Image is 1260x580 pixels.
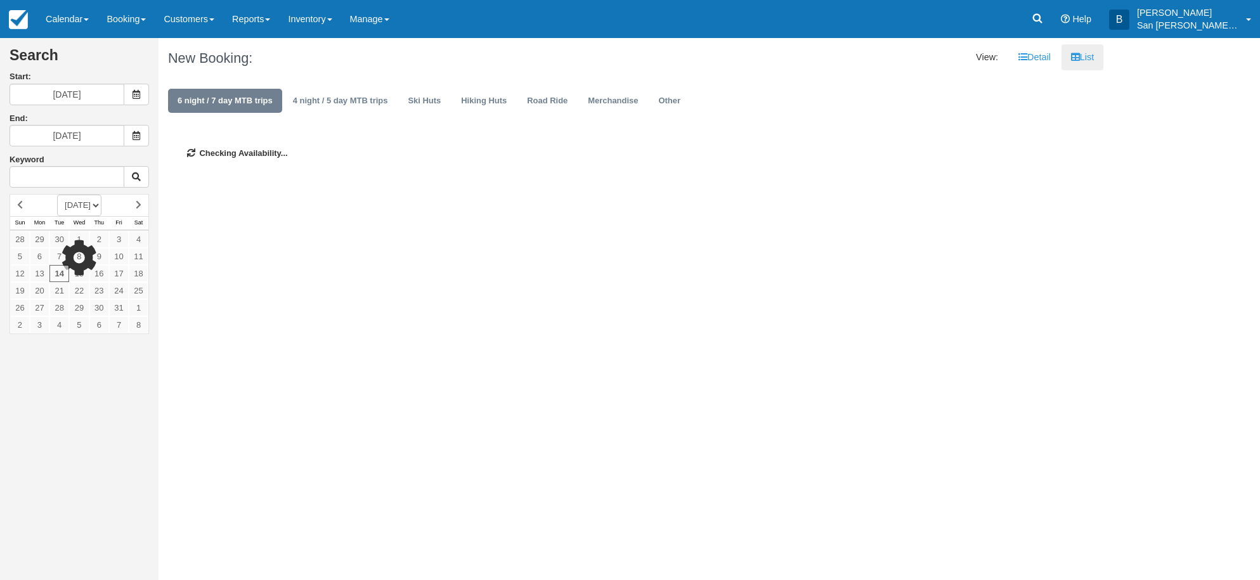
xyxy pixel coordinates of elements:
button: Keyword Search [124,166,149,188]
a: Hiking Huts [451,89,516,113]
a: 4 night / 5 day MTB trips [283,89,398,113]
img: checkfront-main-nav-mini-logo.png [9,10,28,29]
li: View: [966,44,1008,70]
a: List [1062,44,1103,70]
a: Road Ride [517,89,577,113]
label: Keyword [10,155,44,164]
label: End: [10,113,28,123]
a: Detail [1009,44,1060,70]
a: Merchandise [578,89,647,113]
i: Help [1061,15,1070,23]
h2: Search [10,48,149,71]
a: 14 [49,265,69,282]
div: B [1109,10,1129,30]
a: 6 night / 7 day MTB trips [168,89,282,113]
h1: New Booking: [168,51,621,66]
div: Checking Availability... [168,129,1094,179]
span: Help [1072,14,1091,24]
p: San [PERSON_NAME] Hut Systems [1137,19,1238,32]
label: Start: [10,71,149,83]
p: [PERSON_NAME] [1137,6,1238,19]
a: Ski Huts [398,89,450,113]
a: Other [649,89,690,113]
